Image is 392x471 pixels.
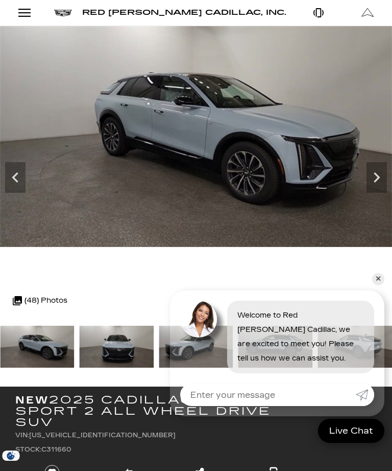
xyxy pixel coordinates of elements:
[41,446,71,453] span: C311660
[15,446,41,453] span: Stock:
[227,301,374,373] div: Welcome to Red [PERSON_NAME] Cadillac, we are excited to meet you! Please tell us how we can assi...
[324,425,378,437] span: Live Chat
[356,384,374,406] a: Submit
[82,8,286,17] span: Red [PERSON_NAME] Cadillac, Inc.
[54,6,72,20] a: Cadillac logo
[15,394,49,406] strong: New
[318,419,384,443] a: Live Chat
[54,10,72,16] img: Cadillac logo
[29,432,176,439] span: [US_VEHICLE_IDENTIFICATION_NUMBER]
[180,384,356,406] input: Enter your message
[180,301,217,338] img: Agent profile photo
[82,6,286,20] a: Red [PERSON_NAME] Cadillac, Inc.
[80,326,154,368] img: New 2025 Nimbus Metallic Cadillac Sport 2 image 3
[5,162,26,193] div: Previous
[15,394,306,428] h1: 2025 Cadillac LYRIQ Sport 2 All Wheel Drive SUV
[366,162,387,193] div: Next
[159,326,233,368] img: New 2025 Nimbus Metallic Cadillac Sport 2 image 4
[15,432,29,439] span: VIN:
[8,288,72,313] div: (48) Photos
